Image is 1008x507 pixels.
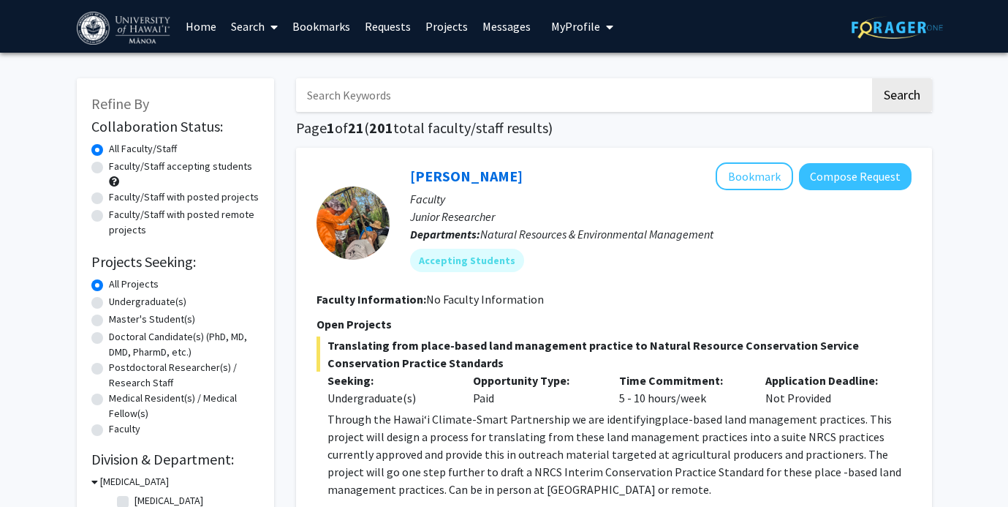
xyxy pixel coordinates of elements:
iframe: Chat [11,441,62,496]
label: All Projects [109,277,159,292]
a: [PERSON_NAME] [410,167,523,185]
label: All Faculty/Staff [109,141,177,157]
span: 201 [369,119,393,137]
p: Open Projects [317,315,912,333]
p: Junior Researcher [410,208,912,225]
div: Paid [462,372,608,407]
button: Add Linden Schneider to Bookmarks [716,162,793,190]
button: Search [872,78,932,112]
p: Seeking: [327,372,452,389]
p: Time Commitment: [619,372,743,389]
h2: Projects Seeking: [91,253,259,271]
h2: Collaboration Status: [91,118,259,135]
label: Faculty [109,421,140,437]
p: Opportunity Type: [473,372,597,389]
mat-chip: Accepting Students [410,249,524,272]
div: Undergraduate(s) [327,389,452,407]
div: Not Provided [754,372,901,407]
h1: Page of ( total faculty/staff results) [296,119,932,137]
p: Through the Hawaiʻi Climate-Smart Partnership we are identifying [327,410,912,498]
span: No Faculty Information [426,292,544,307]
a: Search [224,1,285,52]
span: place-based land management practices. This project will design a process for translating from th... [327,412,901,497]
h2: Division & Department: [91,451,259,468]
label: Faculty/Staff with posted projects [109,189,259,205]
label: Doctoral Candidate(s) (PhD, MD, DMD, PharmD, etc.) [109,329,259,360]
span: Natural Resources & Environmental Management [480,227,713,241]
b: Departments: [410,227,480,241]
b: Faculty Information: [317,292,426,307]
label: Faculty/Staff accepting students [109,159,252,174]
span: Refine By [91,94,149,113]
h3: [MEDICAL_DATA] [100,474,169,489]
label: Postdoctoral Researcher(s) / Research Staff [109,360,259,391]
a: Messages [475,1,538,52]
label: Undergraduate(s) [109,294,186,309]
img: ForagerOne Logo [852,16,943,39]
input: Search Keywords [296,78,870,112]
div: 5 - 10 hours/week [608,372,754,407]
span: My Profile [551,19,600,34]
p: Faculty [410,190,912,208]
img: University of Hawaiʻi at Mānoa Logo [77,12,173,45]
a: Requests [357,1,418,52]
p: Application Deadline: [765,372,890,389]
a: Bookmarks [285,1,357,52]
a: Home [178,1,224,52]
button: Compose Request to Linden Schneider [799,163,912,190]
a: Projects [418,1,475,52]
span: 21 [348,119,364,137]
label: Medical Resident(s) / Medical Fellow(s) [109,391,259,421]
span: 1 [327,119,335,137]
span: Translating from place-based land management practice to Natural Resource Conservation Service Co... [317,337,912,372]
label: Master's Student(s) [109,312,195,327]
label: Faculty/Staff with posted remote projects [109,207,259,238]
